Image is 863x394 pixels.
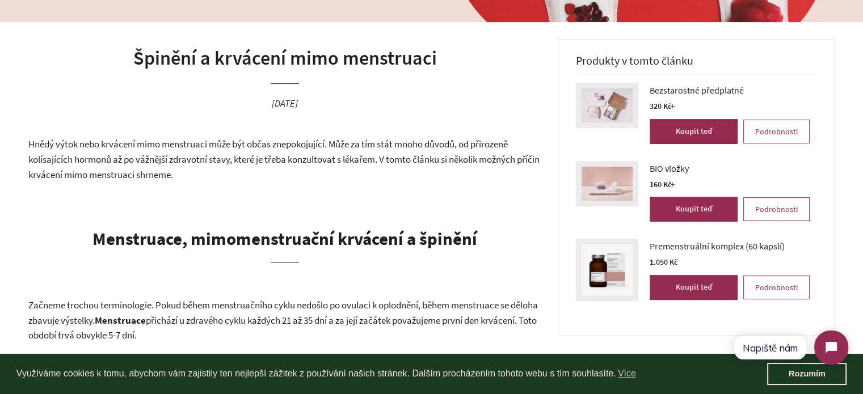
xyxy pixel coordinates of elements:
span: BIO vložky [650,161,689,176]
span: Začneme trochou terminologie. Pokud během menstruačního cyklu nedošlo po ovulaci k oplodnění, běh... [28,299,538,327]
a: BIO vložky 160 Kč [650,161,810,192]
span: Bezstarostné předplatné [650,83,744,98]
h3: Produkty v tomto článku [576,54,817,74]
a: Podrobnosti [743,276,810,299]
a: Podrobnosti [743,197,810,221]
button: Koupit teď [650,119,738,144]
span: 1.050 Kč [650,257,677,267]
b: Menstruace, mimomenstruační krvácení a špinění [92,227,477,249]
a: Premenstruální komplex (60 kapslí) 1.050 Kč [650,239,810,269]
a: Bezstarostné předplatné 320 Kč [650,83,810,113]
button: Koupit teď [650,197,738,222]
h1: Špinění a krvácení mimo menstruaci [28,45,541,72]
time: [DATE] [272,97,298,109]
a: Podrobnosti [743,120,810,143]
span: přichází u zdravého cyklu každých 21 až 35 dní a za její začátek považujeme první den krvácení. T... [28,314,537,342]
span: 160 Kč [650,179,675,189]
a: learn more about cookies [616,365,638,382]
span: 320 Kč [650,101,675,111]
span: Premenstruální komplex (60 kapslí) [650,239,785,253]
button: Koupit teď [650,275,738,300]
p: Hnědý výtok nebo krvácení mimo menstruaci může být občas znepokojující. Může za tím stát mnoho dů... [28,137,541,182]
iframe: Tidio Chat [723,321,858,374]
span: Využíváme cookies k tomu, abychom vám zajistily ten nejlepší zážitek z používání našich stránek. ... [16,365,767,382]
b: Menstruace [95,314,146,327]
